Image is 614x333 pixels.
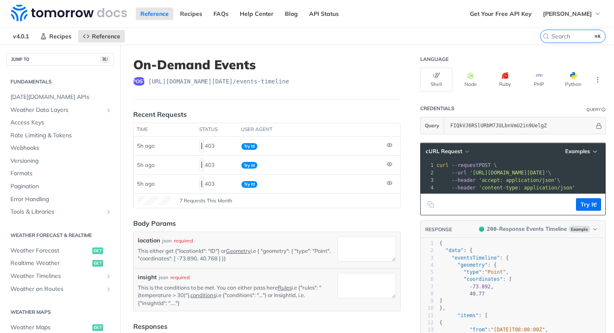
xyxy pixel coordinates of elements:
button: Python [557,68,589,92]
a: Error Handling [6,193,114,206]
span: Example [568,226,590,232]
a: Pagination [6,180,114,193]
canvas: Line Graph [138,197,171,205]
span: "geometry" [457,262,487,268]
span: Examples [565,148,590,155]
a: Tools & LibrariesShow subpages for Tools & Libraries [6,206,114,218]
a: Webhooks [6,142,114,154]
span: Weather on Routes [10,285,103,293]
svg: More ellipsis [594,76,601,83]
button: Examples [562,147,601,156]
a: Access Keys [6,116,114,129]
span: "type" [464,269,482,275]
a: Reference [136,8,173,20]
span: }, [439,305,446,311]
div: Body Params [133,218,176,228]
i: Information [601,108,606,112]
a: Formats [6,167,114,180]
span: Weather Forecast [10,247,90,255]
p: This either get {"locationId": "ID"} or i.e { "geometry": { "type": "Point", "coordinates": [ -73... [138,247,334,262]
span: "Point" [485,269,506,275]
div: 403 [200,139,235,153]
button: Shell [420,68,452,92]
span: 'content-type: application/json' [479,185,575,191]
span: Tools & Libraries [10,208,103,216]
span: [DATE][DOMAIN_NAME] APIs [10,93,112,101]
a: conditions [190,292,216,298]
th: time [134,123,196,136]
span: "eventsTimeline" [452,255,500,261]
h2: Weather Forecast & realtime [6,232,114,239]
span: Formats [10,169,112,178]
a: Reference [78,30,125,43]
button: Ruby [489,68,521,92]
span: get [92,260,103,267]
span: ] [439,298,442,304]
a: Get Your Free API Key [465,8,536,20]
div: json [159,274,168,281]
a: Weather TimelinesShow subpages for Weather Timelines [6,270,114,283]
span: 403 [201,181,202,187]
span: 5h ago [137,180,155,187]
div: 403 [200,158,235,172]
span: Weather Maps [10,323,90,332]
div: 7 [421,283,434,290]
span: 5h ago [137,142,155,149]
span: "[DATE]T08:00:00Z" [491,327,545,333]
a: Blog [280,8,302,20]
svg: Search [543,33,549,40]
div: 3 [421,255,434,262]
span: : { [439,255,509,261]
span: v4.0.1 [8,30,33,43]
div: QueryInformation [586,106,606,113]
div: 1 [421,161,435,169]
a: Realtime Weatherget [6,257,114,270]
button: cURL Request [423,147,472,156]
span: { [439,240,442,246]
th: user agent [238,123,383,136]
div: 8 [421,290,434,298]
span: Try It! [241,181,257,188]
div: 2 [421,247,434,254]
div: 9 [421,298,434,305]
span: --url [452,170,467,176]
span: Try It! [241,162,257,169]
img: Tomorrow.io Weather API Docs [11,5,127,21]
a: Recipes [36,30,76,43]
button: More Languages [591,73,604,86]
span: 5h ago [137,161,155,168]
span: post [133,77,145,86]
div: 11 [421,312,434,319]
span: Try It! [241,143,257,150]
div: 1 [421,240,434,247]
button: JUMP TO⌘/ [6,53,114,66]
span: 403 [201,161,202,168]
button: Show subpages for Weather Data Layers [105,107,112,114]
span: ⌘/ [100,56,109,63]
a: Geometry [226,247,251,254]
span: --header [452,185,476,191]
span: 40.77 [469,291,485,297]
div: Responses [133,321,167,331]
span: cURL Request [426,148,462,155]
label: location [138,236,160,245]
div: Language [420,56,449,63]
span: "coordinates" [464,276,503,282]
a: Versioning [6,155,114,167]
span: 73.892 [472,284,490,290]
span: Weather Timelines [10,272,103,280]
button: PHP [523,68,555,92]
span: : { [439,262,497,268]
span: - [469,284,472,290]
span: curl [436,162,449,168]
span: Webhooks [10,144,112,152]
span: "items" [457,313,479,318]
span: --header [452,177,476,183]
span: Recipes [49,33,71,40]
span: [PERSON_NAME] [543,10,592,18]
a: Rules [278,284,292,291]
button: Copy to clipboard [425,198,436,211]
div: 4 [421,262,434,269]
span: "data" [445,247,463,253]
h2: Fundamentals [6,78,114,86]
